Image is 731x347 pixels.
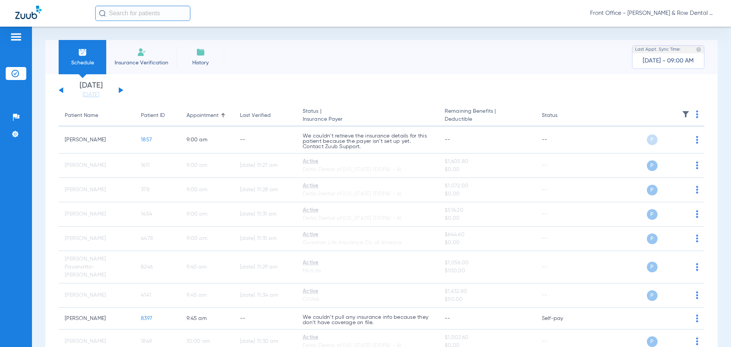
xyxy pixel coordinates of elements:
img: group-dot-blue.svg [696,315,698,322]
span: -- [445,137,450,142]
td: [DATE] 11:27 AM [234,154,297,178]
div: Appointment [187,112,219,120]
td: 9:45 AM [180,308,234,329]
div: Patient ID [141,112,165,120]
td: [DATE] 11:28 AM [234,178,297,202]
span: 1857 [141,137,152,142]
td: Self-pay [536,308,587,329]
span: $1,632.80 [445,288,529,296]
img: Manual Insurance Verification [137,48,146,57]
td: [PERSON_NAME] [59,227,135,251]
img: filter.svg [682,110,690,118]
img: Schedule [78,48,87,57]
img: History [196,48,205,57]
input: Search for patients [95,6,190,21]
p: We couldn’t pull any insurance info because they don’t have coverage on file. [303,315,433,325]
span: P [647,209,658,220]
img: group-dot-blue.svg [696,136,698,144]
td: [PERSON_NAME] [59,154,135,178]
div: MetLife [303,267,433,275]
span: $0.00 [445,214,529,222]
img: group-dot-blue.svg [696,263,698,271]
td: 9:00 AM [180,178,234,202]
td: -- [536,178,587,202]
td: -- [234,126,297,154]
td: [PERSON_NAME] [59,202,135,227]
img: last sync help info [696,47,701,52]
li: [DATE] [68,82,114,99]
span: P [647,185,658,195]
div: Active [303,231,433,239]
td: [DATE] 11:31 AM [234,202,297,227]
div: Active [303,158,433,166]
div: Last Verified [240,112,290,120]
div: Last Verified [240,112,271,120]
p: We couldn’t retrieve the insurance details for this patient because the payer isn’t set up yet. C... [303,133,433,149]
div: Active [303,288,433,296]
td: -- [536,283,587,308]
span: $0.00 [445,239,529,247]
div: Active [303,206,433,214]
td: 9:00 AM [180,227,234,251]
td: [DATE] 11:31 AM [234,227,297,251]
td: 9:45 AM [180,251,234,283]
div: Appointment [187,112,228,120]
img: group-dot-blue.svg [696,291,698,299]
span: 1454 [141,211,152,217]
span: $1,002.60 [445,334,529,342]
img: group-dot-blue.svg [696,235,698,242]
td: -- [536,227,587,251]
td: 9:00 AM [180,154,234,178]
span: -- [445,316,450,321]
img: group-dot-blue.svg [696,337,698,345]
span: $516.20 [445,206,529,214]
span: P [647,290,658,301]
div: CIGNA [303,296,433,304]
div: Delta Dental of [US_STATE] (DDPA) - AI [303,190,433,198]
img: Search Icon [99,10,106,17]
span: P [647,233,658,244]
td: [PERSON_NAME] [59,283,135,308]
span: 4478 [141,236,153,241]
span: 1611 [141,163,150,168]
span: $50.00 [445,296,529,304]
span: 8397 [141,316,152,321]
span: Deductible [445,115,529,123]
th: Remaining Benefits | [439,105,535,126]
span: Insurance Payer [303,115,433,123]
span: 1849 [141,339,152,344]
span: $1,605.80 [445,158,529,166]
span: $1,072.00 [445,182,529,190]
div: Patient Name [65,112,98,120]
div: Active [303,334,433,342]
th: Status | [297,105,439,126]
div: Active [303,182,433,190]
a: [DATE] [68,91,114,99]
span: History [182,59,219,67]
td: [PERSON_NAME] [59,126,135,154]
td: -- [536,126,587,154]
div: Delta Dental of [US_STATE] (DDPA) - AI [303,214,433,222]
th: Status [536,105,587,126]
td: [DATE] 11:34 AM [234,283,297,308]
img: Zuub Logo [15,6,41,19]
div: Active [303,259,433,267]
span: P [647,262,658,272]
span: P [647,336,658,347]
td: 9:45 AM [180,283,234,308]
td: 9:00 AM [180,126,234,154]
span: Last Appt. Sync Time: [635,46,681,53]
img: group-dot-blue.svg [696,162,698,169]
img: group-dot-blue.svg [696,110,698,118]
img: hamburger-icon [10,32,22,42]
span: Insurance Verification [112,59,171,67]
span: Schedule [64,59,101,67]
img: group-dot-blue.svg [696,186,698,193]
td: [PERSON_NAME] Pavanatto-[PERSON_NAME] [59,251,135,283]
td: -- [234,308,297,329]
td: [DATE] 11:29 AM [234,251,297,283]
span: $0.00 [445,166,529,174]
td: [PERSON_NAME] [59,308,135,329]
span: Front Office - [PERSON_NAME] & Row Dental Group [590,10,716,17]
span: P [647,160,658,171]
